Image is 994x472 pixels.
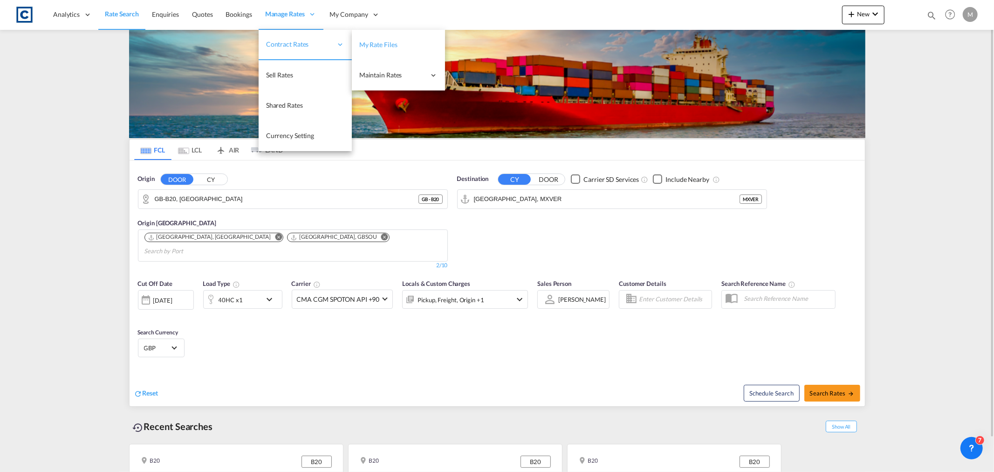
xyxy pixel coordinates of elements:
div: Help [942,7,963,23]
div: Press delete to remove this chip. [290,233,379,241]
div: Press delete to remove this chip. [148,233,273,241]
div: Maintain Rates [352,60,445,90]
span: Load Type [203,280,240,287]
div: Include Nearby [665,175,709,184]
div: icon-refreshReset [134,389,158,399]
div: B20 [579,456,598,468]
div: icon-magnify [926,10,937,24]
md-icon: icon-chevron-down [264,294,280,305]
md-tab-item: AIR [209,139,246,160]
md-icon: icon-airplane [215,145,226,152]
md-icon: icon-plus 400-fg [846,8,857,20]
md-select: Select Currency: £ GBPUnited Kingdom Pound [143,341,179,354]
md-icon: icon-information-outline [233,281,240,288]
span: Destination [457,174,489,184]
md-chips-wrap: Chips container. Use arrow keys to select chips. [143,230,443,259]
input: Search by Port [144,244,233,259]
span: Reset [143,389,158,397]
a: Shared Rates [259,90,352,121]
md-select: Sales Person: Michael Childs [557,292,607,306]
div: [DATE] [153,296,172,305]
a: My Rate Files [352,30,445,60]
button: DOOR [161,174,193,185]
button: CY [195,174,227,185]
input: Search by Port [474,192,740,206]
button: icon-plus 400-fgNewicon-chevron-down [842,6,884,24]
span: Enquiries [152,10,179,18]
span: Sell Rates [266,71,293,79]
md-icon: icon-chevron-down [870,8,881,20]
md-icon: The selected Trucker/Carrierwill be displayed in the rate results If the rates are from another f... [313,281,321,288]
div: M [963,7,978,22]
span: Bookings [226,10,252,18]
div: Southampton, GBSOU [290,233,377,241]
span: Sales Person [537,280,571,287]
span: GB - B20 [422,196,439,202]
span: CMA CGM SPOTON API +90 [297,295,380,304]
div: MXVER [740,194,762,204]
img: LCL+%26+FCL+BACKGROUND.png [129,30,865,138]
span: Quotes [192,10,213,18]
div: Carrier SD Services [583,175,639,184]
span: Rate Search [105,10,139,18]
div: B20 [740,456,770,468]
span: Origin [GEOGRAPHIC_DATA] [138,219,217,227]
a: Sell Rates [259,60,352,90]
span: Origin [138,174,155,184]
md-pagination-wrapper: Use the left and right arrow keys to navigate between tabs [134,139,283,160]
span: Manage Rates [265,9,305,19]
span: My Company [330,10,368,19]
md-icon: icon-magnify [926,10,937,21]
a: Currency Setting [259,121,352,151]
span: GBP [144,344,170,352]
input: Search Reference Name [739,292,835,305]
md-input-container: Veracruz, MXVER [458,190,767,208]
span: Shared Rates [266,101,303,109]
md-icon: Your search will be saved by the below given name [788,281,795,288]
md-input-container: GB-B20, Birmingham [138,190,447,208]
md-datepicker: Select [138,308,145,321]
div: B20 [521,456,551,468]
div: [PERSON_NAME] [558,296,606,303]
button: Remove [269,233,283,243]
span: Locals & Custom Charges [402,280,470,287]
md-tab-item: LCL [171,139,209,160]
div: B20 [360,456,379,468]
div: Recent Searches [129,416,217,437]
img: 1fdb9190129311efbfaf67cbb4249bed.jpeg [14,4,35,25]
md-icon: icon-arrow-right [848,390,854,397]
span: Maintain Rates [359,70,425,80]
span: Search Currency [138,329,178,336]
span: My Rate Files [359,41,398,49]
button: DOOR [532,174,565,185]
span: Currency Setting [266,132,314,139]
span: Carrier [292,280,321,287]
md-icon: Unchecked: Ignores neighbouring ports when fetching rates.Checked : Includes neighbouring ports w... [713,176,720,183]
div: London Gateway Port, GBLGP [148,233,271,241]
button: CY [498,174,531,185]
span: Search Reference Name [721,280,795,287]
md-icon: icon-chevron-down [514,294,525,305]
md-tab-item: LAND [246,139,283,160]
div: 2/10 [436,262,448,270]
button: Remove [375,233,389,243]
div: 40HC x1 [219,293,243,306]
div: Pickup Freight Origin Factory Stuffingicon-chevron-down [402,290,528,309]
button: Note: By default Schedule search will only considerorigin ports, destination ports and cut off da... [744,385,800,402]
span: Search Rates [810,389,855,397]
md-checkbox: Checkbox No Ink [571,174,639,184]
div: Pickup Freight Origin Factory Stuffing [418,293,484,306]
div: B20 [302,456,332,468]
span: Contract Rates [266,40,332,49]
md-checkbox: Checkbox No Ink [653,174,709,184]
md-tab-item: FCL [134,139,171,160]
md-icon: icon-backup-restore [133,422,144,433]
span: Cut Off Date [138,280,173,287]
span: Help [942,7,958,22]
span: Analytics [53,10,80,19]
input: Search by Door [155,192,419,206]
div: Origin DOOR CY GB-B20, BirminghamOrigin [GEOGRAPHIC_DATA] Chips container. Use arrow keys to sele... [130,160,865,406]
md-icon: icon-refresh [134,389,143,398]
span: Customer Details [619,280,666,287]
